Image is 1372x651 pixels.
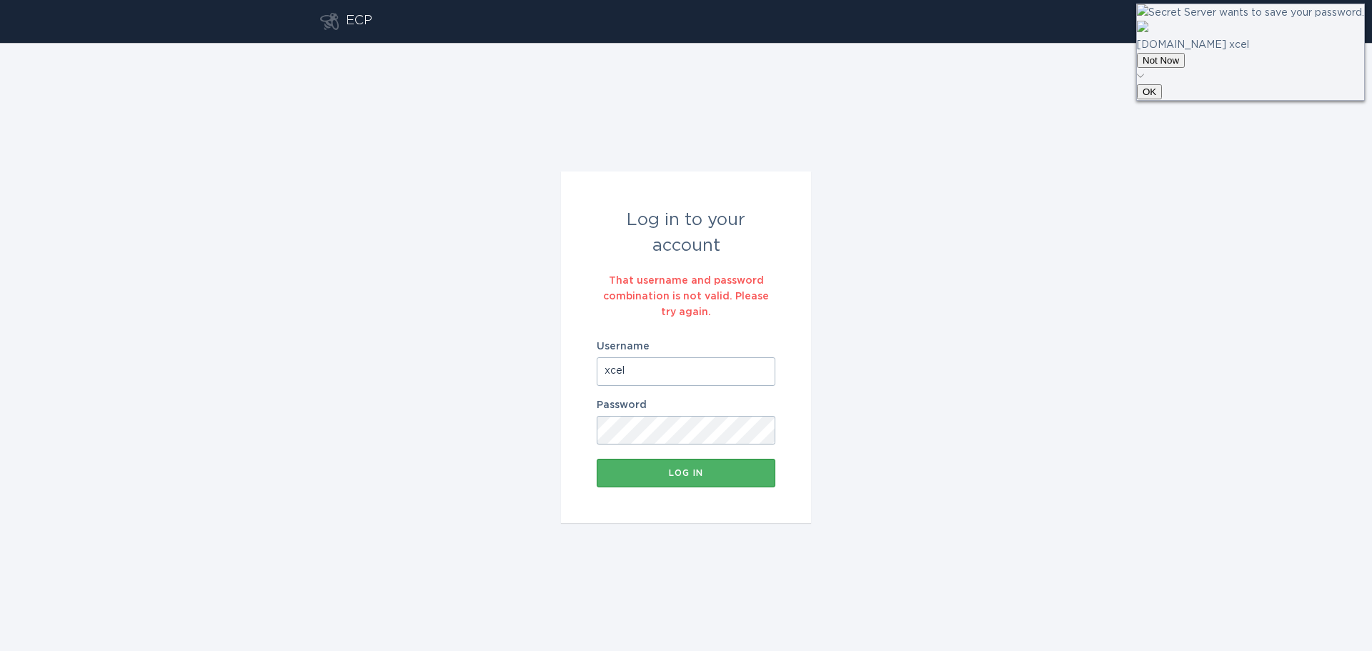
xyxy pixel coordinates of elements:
[597,207,775,259] div: Log in to your account
[597,273,775,320] div: That username and password combination is not valid. Please try again.
[597,342,775,352] label: Username
[604,469,768,477] div: Log in
[346,13,372,30] div: ECP
[597,400,775,410] label: Password
[597,459,775,487] button: Log in
[320,13,339,30] button: Go to dashboard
